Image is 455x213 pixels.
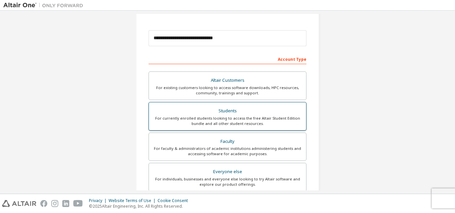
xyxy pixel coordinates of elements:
[62,200,69,207] img: linkedin.svg
[109,198,158,203] div: Website Terms of Use
[153,116,302,126] div: For currently enrolled students looking to access the free Altair Student Edition bundle and all ...
[153,146,302,157] div: For faculty & administrators of academic institutions administering students and accessing softwa...
[153,85,302,96] div: For existing customers looking to access software downloads, HPC resources, community, trainings ...
[73,200,83,207] img: youtube.svg
[153,76,302,85] div: Altair Customers
[89,203,192,209] p: © 2025 Altair Engineering, Inc. All Rights Reserved.
[3,2,87,9] img: Altair One
[153,167,302,176] div: Everyone else
[153,137,302,146] div: Faculty
[89,198,109,203] div: Privacy
[2,200,36,207] img: altair_logo.svg
[153,176,302,187] div: For individuals, businesses and everyone else looking to try Altair software and explore our prod...
[40,200,47,207] img: facebook.svg
[149,53,306,64] div: Account Type
[153,106,302,116] div: Students
[158,198,192,203] div: Cookie Consent
[51,200,58,207] img: instagram.svg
